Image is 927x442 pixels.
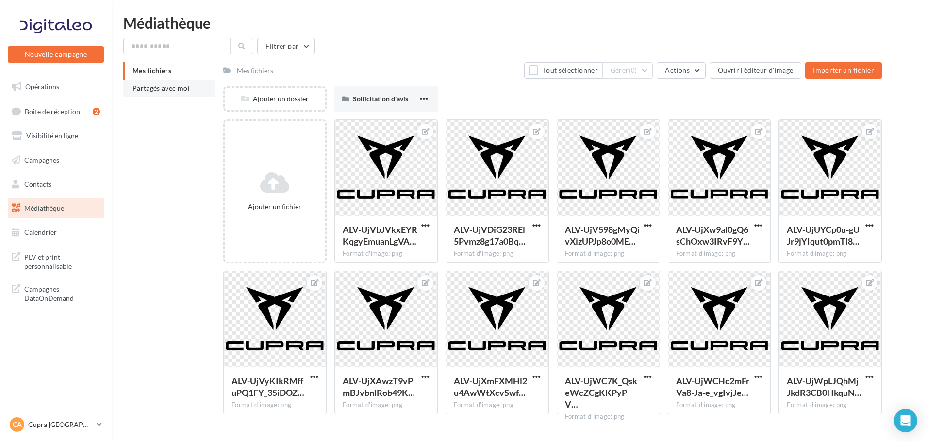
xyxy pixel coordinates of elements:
span: Actions [665,66,689,74]
div: Format d'image: png [343,401,430,409]
a: Opérations [6,77,106,97]
span: Visibilité en ligne [26,131,78,140]
button: Tout sélectionner [524,62,602,79]
a: PLV et print personnalisable [6,246,106,275]
a: CA Cupra [GEOGRAPHIC_DATA] [8,415,104,434]
a: Médiathèque [6,198,106,218]
span: Médiathèque [24,204,64,212]
span: ALV-UjUYCp0u-gUJr9jYIqut0pmTl8X-obo4jhxP7uAWptE1L2IUcXAY [787,224,860,246]
div: Format d'image: png [787,401,874,409]
span: (0) [629,66,637,74]
div: Format d'image: png [454,249,541,258]
button: Importer un fichier [805,62,882,79]
span: Contacts [24,180,51,188]
div: Open Intercom Messenger [894,409,917,432]
span: Boîte de réception [25,107,80,115]
div: Format d'image: png [232,401,318,409]
span: Campagnes [24,156,59,164]
div: Format d'image: png [676,401,763,409]
a: Campagnes DataOnDemand [6,278,106,307]
p: Cupra [GEOGRAPHIC_DATA] [28,420,93,429]
div: Format d'image: png [676,249,763,258]
div: Format d'image: png [343,249,430,258]
div: Format d'image: png [565,249,652,258]
div: Ajouter un dossier [225,94,325,104]
span: CA [13,420,22,429]
span: ALV-UjXAwzT9vPmBJvbnlRob49Kbz07E-DorUp7JdMNfWXPtm63LvZ7e [343,376,415,398]
a: Boîte de réception2 [6,101,106,122]
button: Ouvrir l'éditeur d'image [710,62,801,79]
span: ALV-UjV598gMyQivXizUPJp8o0MEOBJYMJZ8QZhHAjTcj-mMY8XYok_v [565,224,640,246]
a: Visibilité en ligne [6,126,106,146]
span: ALV-UjVyKIkRMffuPQ1FY_35iDOZHKAffK-gbLrtoZJ2JeHUTjty-oIG [232,376,304,398]
div: Mes fichiers [237,66,273,76]
button: Actions [657,62,705,79]
span: Campagnes DataOnDemand [24,282,100,303]
div: Format d'image: png [565,412,652,421]
a: Calendrier [6,222,106,243]
span: ALV-UjWC7K_QskeWcZCgKKPyPVNrn2UT81TRIwAhoTjW5dKVFQPxtnus [565,376,637,409]
a: Campagnes [6,150,106,170]
span: PLV et print personnalisable [24,250,100,271]
span: Sollicitation d'avis [353,95,408,103]
div: Médiathèque [123,16,915,30]
span: ALV-UjWpLJQhMjJkdR3CB0HkquNm_YHf3jV6pIeo2Wef9oVu5wtqkBDR [787,376,861,398]
a: Contacts [6,174,106,195]
span: ALV-UjVDiG23REl5Pvmz8g17a0BqgbSM82zt9sgNLedKO6n9ulMDsBOJ [454,224,526,246]
span: ALV-UjVbJVkxEYRKqgyEmuanLgVAIErSr2KABMrhi7djWrZA0pmwcbWC [343,224,417,246]
span: ALV-UjXw9al0gQ6sChOxw3IRvF9YzYveujo7SH_qTT5yHNnvsZquomv3 [676,224,750,246]
div: Format d'image: png [454,401,541,409]
span: Mes fichiers [132,66,171,75]
div: Format d'image: png [787,249,874,258]
button: Gérer(0) [602,62,653,79]
span: Opérations [25,82,59,91]
div: Ajouter un fichier [229,202,321,212]
button: Filtrer par [257,38,315,54]
button: Nouvelle campagne [8,46,104,63]
span: Importer un fichier [813,66,874,74]
div: 2 [93,108,100,115]
span: Partagés avec moi [132,84,190,92]
span: ALV-UjWCHc2mFrVa8-Ja-e_vgIvjJe8jAqXdmwckSbdA4Kpq41Gee6ya [676,376,749,398]
span: Calendrier [24,228,57,236]
span: ALV-UjXmFXMHl2u4AwWtXcvSwfGWk-aQKKFV5B4H2Fff30XoGBTBw_X4 [454,376,527,398]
